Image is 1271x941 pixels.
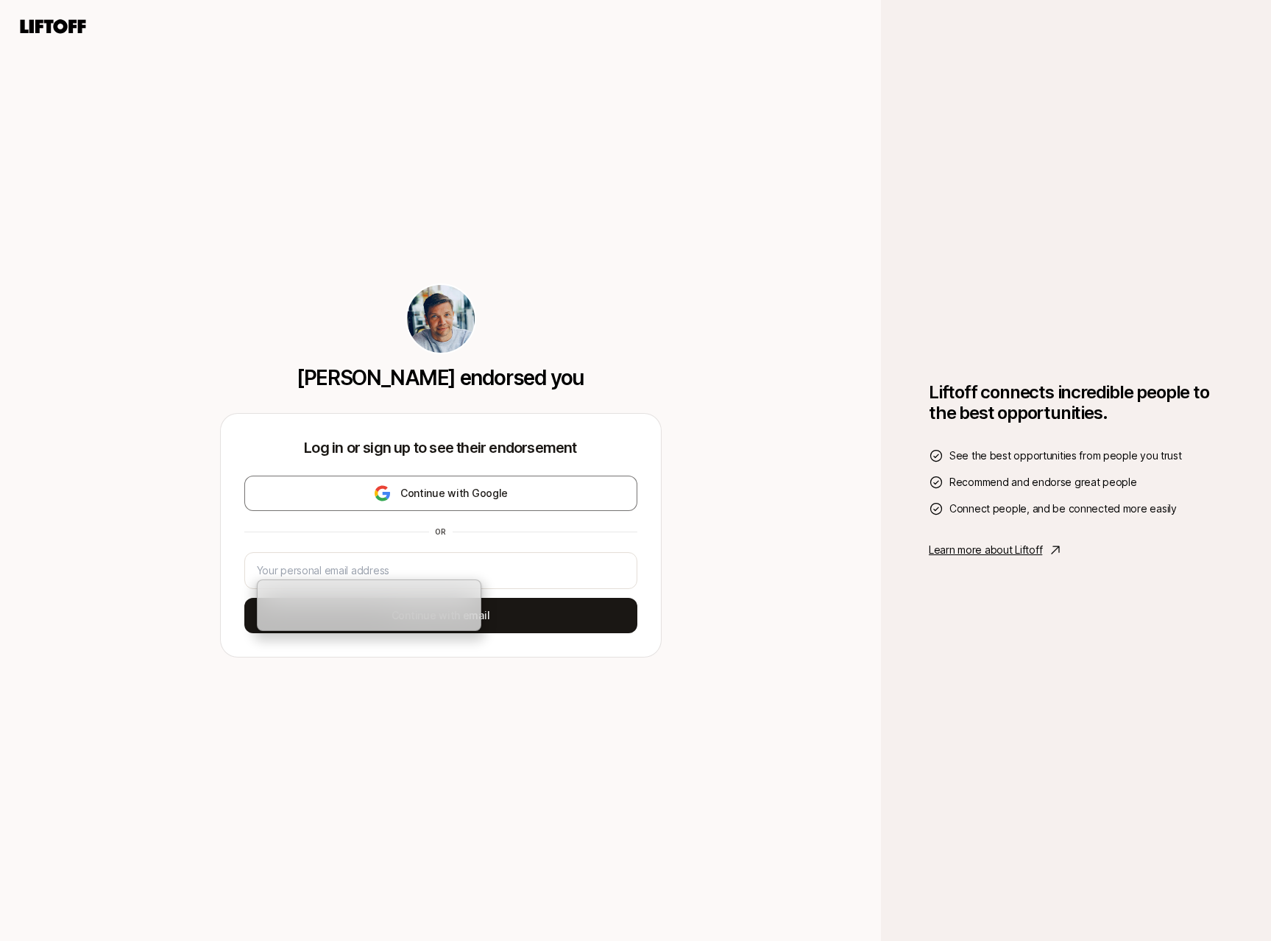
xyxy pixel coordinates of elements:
[244,476,637,511] button: Continue with Google
[257,562,625,579] input: Your personal email address
[949,500,1177,518] span: Connect people, and be connected more easily
[949,447,1182,465] span: See the best opportunities from people you trust
[929,541,1223,559] a: Learn more about Liftoff
[244,437,637,458] p: Log in or sign up to see their endorsement
[407,285,475,353] img: ACg8ocKEKRaDdLI4UrBIVgU4GlSDRsaw4FFi6nyNfamyhzdGAwDX=s160-c
[244,598,637,633] button: Continue with email
[929,382,1223,423] h1: Liftoff connects incredible people to the best opportunities.
[929,541,1042,559] p: Learn more about Liftoff
[949,473,1136,491] span: Recommend and endorse great people
[373,484,392,502] img: google-logo
[297,366,584,390] p: [PERSON_NAME] endorsed you
[429,526,453,538] div: or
